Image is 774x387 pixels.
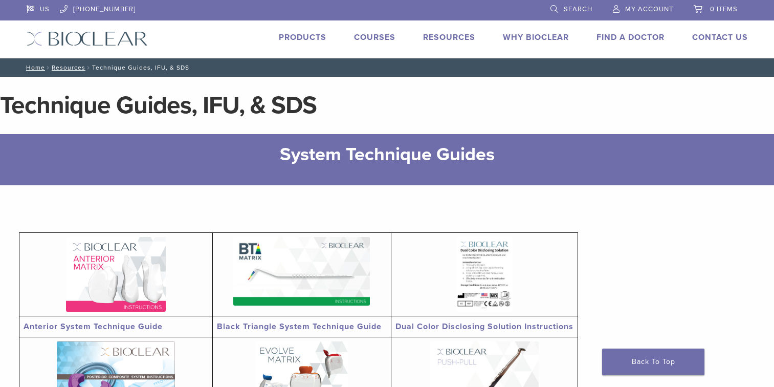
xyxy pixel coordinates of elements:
span: / [85,65,92,70]
span: My Account [625,5,673,13]
a: Products [279,32,326,42]
span: 0 items [710,5,738,13]
span: / [45,65,52,70]
a: Dual Color Disclosing Solution Instructions [395,321,573,332]
img: Bioclear [27,31,148,46]
a: Back To Top [602,349,704,375]
h2: System Technique Guides [137,142,637,167]
a: Contact Us [692,32,748,42]
a: Anterior System Technique Guide [24,321,163,332]
a: Why Bioclear [503,32,569,42]
a: Home [23,64,45,71]
a: Resources [423,32,475,42]
span: Search [564,5,592,13]
a: Find A Doctor [596,32,665,42]
a: Resources [52,64,85,71]
a: Black Triangle System Technique Guide [217,321,382,332]
nav: Technique Guides, IFU, & SDS [19,58,756,77]
a: Courses [354,32,395,42]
